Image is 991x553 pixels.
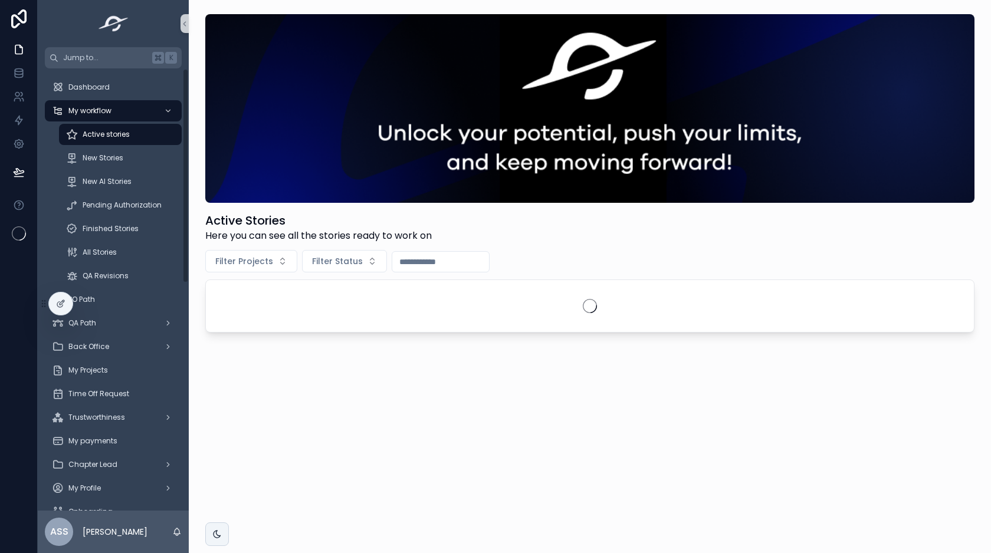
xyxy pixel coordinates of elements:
[215,255,273,267] span: Filter Projects
[205,250,297,272] button: Select Button
[312,255,363,267] span: Filter Status
[68,295,95,304] span: PO Path
[59,171,182,192] a: New AI Stories
[45,501,182,522] a: Onboarding
[166,53,176,62] span: K
[45,77,182,98] a: Dashboard
[45,407,182,428] a: Trustworthiness
[302,250,387,272] button: Select Button
[38,68,189,511] div: scrollable content
[68,342,109,351] span: Back Office
[59,265,182,287] a: QA Revisions
[45,454,182,475] a: Chapter Lead
[68,460,117,469] span: Chapter Lead
[68,318,96,328] span: QA Path
[83,200,162,210] span: Pending Authorization
[45,47,182,68] button: Jump to...K
[45,336,182,357] a: Back Office
[83,153,123,163] span: New Stories
[83,526,147,538] p: [PERSON_NAME]
[50,525,68,539] span: ASS
[68,106,111,116] span: My workflow
[68,436,117,446] span: My payments
[68,507,113,516] span: Onboarding
[59,195,182,216] a: Pending Authorization
[45,383,182,404] a: Time Off Request
[95,14,132,33] img: App logo
[68,83,110,92] span: Dashboard
[68,413,125,422] span: Trustworthiness
[45,100,182,121] a: My workflow
[45,478,182,499] a: My Profile
[68,483,101,493] span: My Profile
[59,147,182,169] a: New Stories
[68,366,108,375] span: My Projects
[68,389,129,399] span: Time Off Request
[83,224,139,233] span: Finished Stories
[205,212,432,229] h1: Active Stories
[45,430,182,452] a: My payments
[59,218,182,239] a: Finished Stories
[59,124,182,145] a: Active stories
[83,248,117,257] span: All Stories
[63,53,147,62] span: Jump to...
[45,289,182,310] a: PO Path
[59,242,182,263] a: All Stories
[45,360,182,381] a: My Projects
[45,312,182,334] a: QA Path
[83,271,129,281] span: QA Revisions
[83,130,130,139] span: Active stories
[205,229,432,243] span: Here you can see all the stories ready to work on
[83,177,132,186] span: New AI Stories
